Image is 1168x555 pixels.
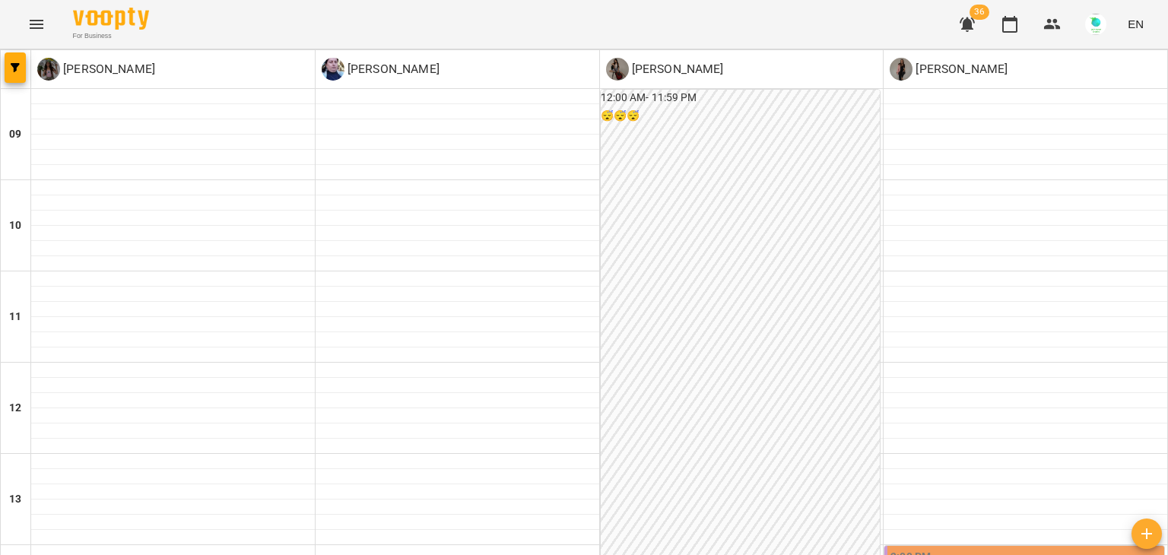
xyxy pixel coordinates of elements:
[1128,16,1144,32] span: EN
[322,58,440,81] a: Л [PERSON_NAME]
[890,58,912,81] img: Ю
[9,309,21,325] h6: 11
[9,491,21,508] h6: 13
[73,31,149,41] span: For Business
[60,60,155,78] p: [PERSON_NAME]
[37,58,155,81] a: М [PERSON_NAME]
[1085,14,1106,35] img: bbf80086e43e73aae20379482598e1e8.jpg
[73,8,149,30] img: Voopty Logo
[912,60,1008,78] p: [PERSON_NAME]
[18,6,55,43] button: Menu
[9,400,21,417] h6: 12
[37,58,60,81] img: М
[890,58,1008,81] a: Ю [PERSON_NAME]
[9,126,21,143] h6: 09
[9,217,21,234] h6: 10
[629,60,724,78] p: [PERSON_NAME]
[606,58,724,81] a: А [PERSON_NAME]
[322,58,344,81] img: Л
[1122,10,1150,38] button: EN
[344,60,440,78] p: [PERSON_NAME]
[601,108,881,125] h6: 😴😴😴
[601,90,881,106] h6: 12:00 AM - 11:59 PM
[1131,519,1162,549] button: Add lesson
[970,5,989,20] span: 36
[322,58,440,81] div: Людмила Рудяга
[606,58,629,81] img: А
[890,58,1008,81] div: Юлія Нікітюк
